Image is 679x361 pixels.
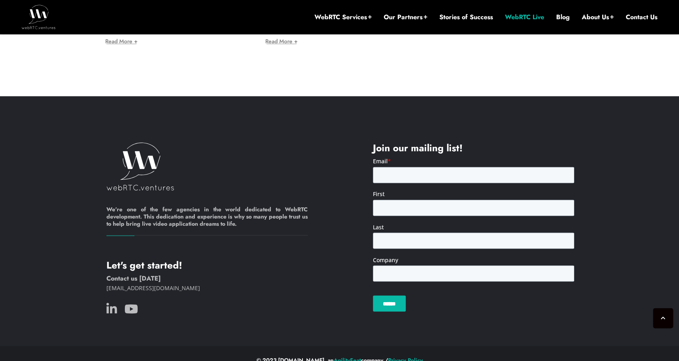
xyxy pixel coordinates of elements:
[373,142,574,154] h4: Join our mailing list!
[582,13,614,22] a: About Us
[314,13,372,22] a: WebRTC Services
[265,38,298,44] a: Read More +
[22,5,56,29] img: WebRTC.ventures
[105,38,138,44] a: Read More +
[626,13,657,22] a: Contact Us
[556,13,570,22] a: Blog
[373,157,574,318] iframe: Form 0
[439,13,493,22] a: Stories of Success
[106,273,161,283] a: Contact us [DATE]
[106,259,308,271] h4: Let's get started!
[384,13,427,22] a: Our Partners
[505,13,544,22] a: WebRTC Live
[106,284,200,291] a: [EMAIL_ADDRESS][DOMAIN_NAME]
[106,205,308,236] h6: We’re one of the few agencies in the world dedicated to WebRTC development. This dedication and e...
